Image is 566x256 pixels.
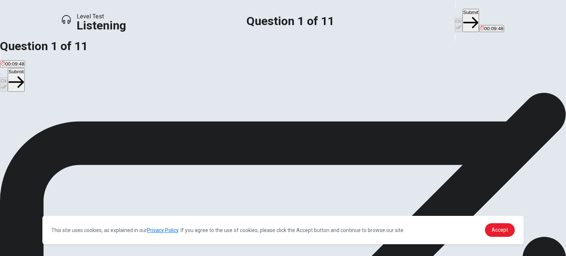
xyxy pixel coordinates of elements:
[77,21,126,30] h1: Listening
[42,216,524,244] div: cookieconsent
[479,25,504,32] button: 00:09:48
[485,223,515,237] a: dismiss cookie message
[147,227,178,233] a: Privacy Policy
[492,227,508,233] span: Accept
[77,12,126,21] span: Level Test
[455,18,462,32] button: Ok
[8,68,24,91] button: Submit
[247,17,334,25] h1: Question 1 of 11
[5,61,24,67] span: 00:09:48
[484,26,503,31] span: 00:09:48
[51,227,405,233] span: This site uses cookies, as explained in our . If you agree to the use of cookies, please click th...
[462,9,479,32] button: Submit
